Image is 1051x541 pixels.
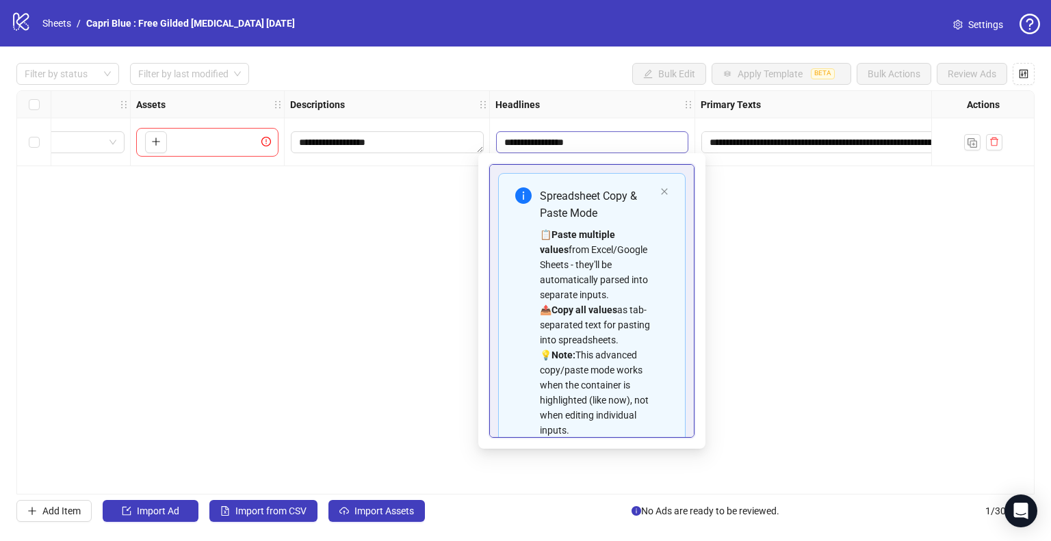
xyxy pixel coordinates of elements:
[1013,63,1035,85] button: Configure table settings
[77,16,81,31] li: /
[83,16,298,31] a: Capri Blue : Free Gilded [MEDICAL_DATA] [DATE]
[27,506,37,516] span: plus
[1019,69,1028,79] span: control
[968,138,977,148] img: Duplicate
[486,91,489,118] div: Resize Descriptions column
[701,131,983,154] div: Edit values
[495,97,540,112] strong: Headlines
[42,505,81,516] span: Add Item
[632,63,706,85] button: Bulk Edit
[942,14,1014,36] a: Settings
[632,506,641,516] span: info-circle
[16,500,92,522] button: Add Item
[488,100,497,109] span: holder
[40,16,74,31] a: Sheets
[220,506,230,516] span: file-excel
[261,137,275,146] span: exclamation-circle
[283,100,292,109] span: holder
[701,97,761,112] strong: Primary Texts
[968,17,1003,32] span: Settings
[684,100,693,109] span: holder
[1004,494,1037,527] div: Open Intercom Messenger
[103,500,198,522] button: Import Ad
[495,131,689,154] div: Edit values
[328,500,425,522] button: Import Assets
[136,97,166,112] strong: Assets
[964,134,981,150] button: Duplicate
[712,63,851,85] button: Apply TemplateBETA
[17,91,51,118] div: Select all rows
[985,503,1035,518] span: 1 / 300 items
[137,505,179,516] span: Import Ad
[632,503,779,518] span: No Ads are ready to be reviewed.
[17,118,51,166] div: Select row 1
[151,137,161,146] span: plus
[354,505,414,516] span: Import Assets
[235,505,307,516] span: Import from CSV
[339,506,349,516] span: cloud-upload
[693,100,703,109] span: holder
[989,137,999,146] span: delete
[937,63,1007,85] button: Review Ads
[119,100,129,109] span: holder
[290,131,484,154] div: Edit values
[857,63,931,85] button: Bulk Actions
[478,100,488,109] span: holder
[273,100,283,109] span: holder
[290,97,345,112] strong: Descriptions
[129,100,138,109] span: holder
[145,131,167,153] button: Add
[209,500,317,522] button: Import from CSV
[127,91,130,118] div: Resize Campaign & Ad Set column
[967,97,1000,112] strong: Actions
[691,91,695,118] div: Resize Headlines column
[122,506,131,516] span: import
[1020,14,1040,34] span: question-circle
[953,20,963,29] span: setting
[281,91,284,118] div: Resize Assets column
